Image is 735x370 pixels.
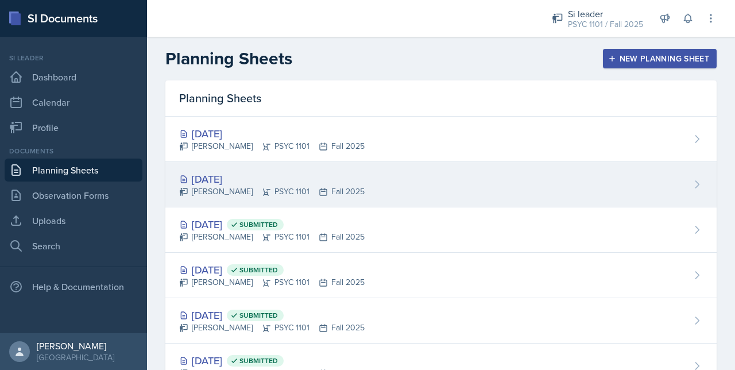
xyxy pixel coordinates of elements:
[568,7,643,21] div: Si leader
[165,162,717,207] a: [DATE] [PERSON_NAME]PSYC 1101Fall 2025
[5,209,142,232] a: Uploads
[5,184,142,207] a: Observation Forms
[239,265,278,275] span: Submitted
[179,140,365,152] div: [PERSON_NAME] PSYC 1101 Fall 2025
[37,352,114,363] div: [GEOGRAPHIC_DATA]
[5,146,142,156] div: Documents
[179,276,365,288] div: [PERSON_NAME] PSYC 1101 Fall 2025
[179,231,365,243] div: [PERSON_NAME] PSYC 1101 Fall 2025
[5,159,142,182] a: Planning Sheets
[179,186,365,198] div: [PERSON_NAME] PSYC 1101 Fall 2025
[5,91,142,114] a: Calendar
[165,80,717,117] div: Planning Sheets
[37,340,114,352] div: [PERSON_NAME]
[165,48,292,69] h2: Planning Sheets
[5,275,142,298] div: Help & Documentation
[179,353,365,368] div: [DATE]
[165,207,717,253] a: [DATE] Submitted [PERSON_NAME]PSYC 1101Fall 2025
[239,356,278,365] span: Submitted
[5,53,142,63] div: Si leader
[179,217,365,232] div: [DATE]
[179,322,365,334] div: [PERSON_NAME] PSYC 1101 Fall 2025
[239,220,278,229] span: Submitted
[179,126,365,141] div: [DATE]
[165,253,717,298] a: [DATE] Submitted [PERSON_NAME]PSYC 1101Fall 2025
[5,234,142,257] a: Search
[568,18,643,30] div: PSYC 1101 / Fall 2025
[165,117,717,162] a: [DATE] [PERSON_NAME]PSYC 1101Fall 2025
[165,298,717,344] a: [DATE] Submitted [PERSON_NAME]PSYC 1101Fall 2025
[603,49,717,68] button: New Planning Sheet
[179,307,365,323] div: [DATE]
[610,54,709,63] div: New Planning Sheet
[5,116,142,139] a: Profile
[239,311,278,320] span: Submitted
[5,65,142,88] a: Dashboard
[179,262,365,277] div: [DATE]
[179,171,365,187] div: [DATE]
